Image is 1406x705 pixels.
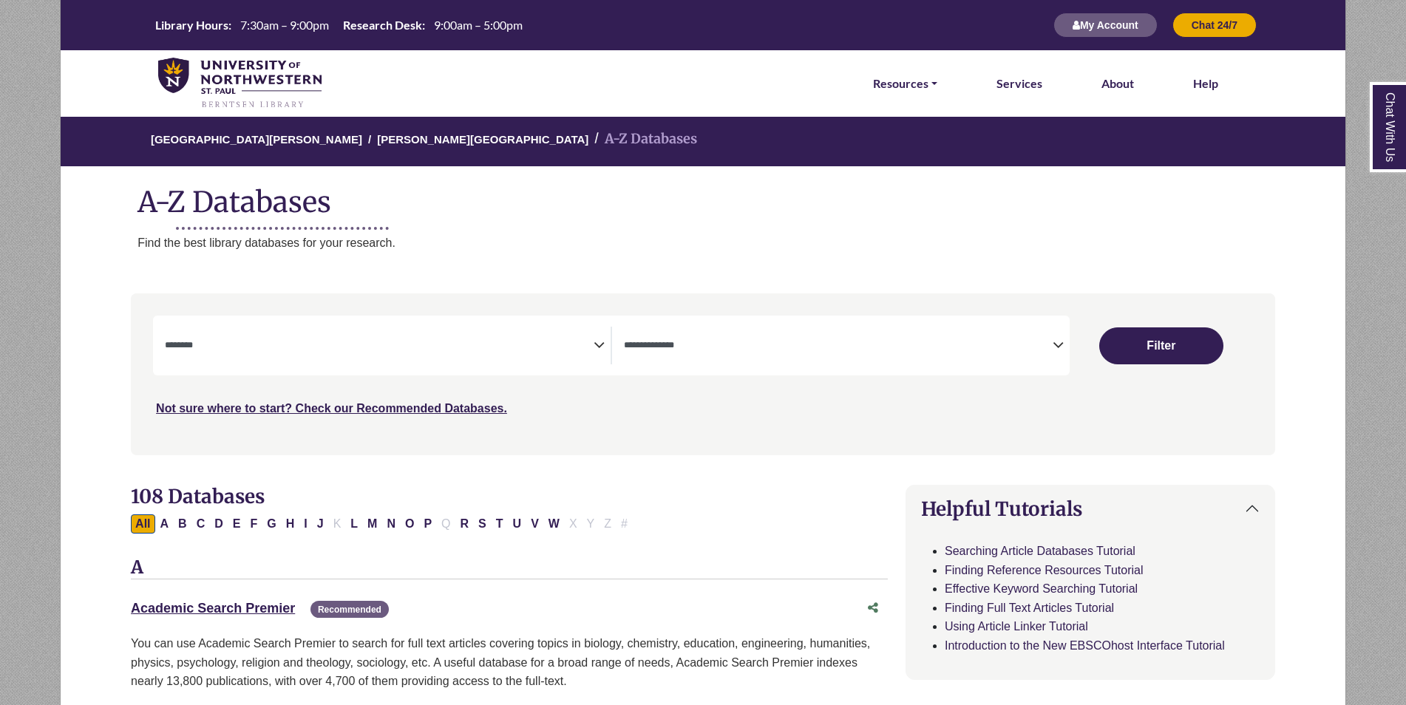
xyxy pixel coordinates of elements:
span: 9:00am – 5:00pm [434,18,523,32]
a: Effective Keyword Searching Tutorial [945,582,1138,595]
a: Using Article Linker Tutorial [945,620,1088,633]
a: [PERSON_NAME][GEOGRAPHIC_DATA] [377,131,588,146]
h1: A-Z Databases [61,174,1345,219]
button: My Account [1053,13,1158,38]
button: Filter Results S [474,514,491,534]
button: Filter Results P [419,514,436,534]
th: Library Hours: [149,17,232,33]
a: Chat 24/7 [1172,18,1257,31]
button: Filter Results E [228,514,245,534]
button: Share this database [858,594,888,622]
a: Finding Reference Resources Tutorial [945,564,1144,576]
textarea: Search [624,341,1053,352]
button: Chat 24/7 [1172,13,1257,38]
p: You can use Academic Search Premier to search for full text articles covering topics in biology, ... [131,634,888,691]
span: Recommended [310,601,389,618]
button: Filter Results T [492,514,508,534]
button: All [131,514,154,534]
p: Find the best library databases for your research. [137,234,1345,253]
table: Hours Today [149,17,529,31]
textarea: Search [165,341,594,352]
button: Filter Results D [210,514,228,534]
button: Filter Results W [544,514,564,534]
button: Filter Results J [313,514,328,534]
a: Searching Article Databases Tutorial [945,545,1135,557]
a: Hours Today [149,17,529,34]
button: Helpful Tutorials [906,486,1274,532]
button: Filter Results M [363,514,381,534]
h3: A [131,557,888,579]
button: Filter Results G [262,514,280,534]
button: Filter Results B [174,514,191,534]
a: Not sure where to start? Check our Recommended Databases. [156,402,507,415]
a: Services [996,74,1042,93]
button: Filter Results O [401,514,418,534]
a: [GEOGRAPHIC_DATA][PERSON_NAME] [151,131,362,146]
a: About [1101,74,1134,93]
button: Submit for Search Results [1099,327,1223,364]
button: Filter Results C [192,514,210,534]
li: A-Z Databases [588,129,697,150]
button: Filter Results U [509,514,526,534]
nav: breadcrumb [60,115,1345,166]
span: 7:30am – 9:00pm [240,18,329,32]
a: Academic Search Premier [131,601,295,616]
button: Filter Results R [456,514,474,534]
a: Resources [873,74,937,93]
a: Finding Full Text Articles Tutorial [945,602,1114,614]
button: Filter Results A [156,514,174,534]
a: My Account [1053,18,1158,31]
img: library_home [158,58,322,109]
button: Filter Results V [526,514,543,534]
a: Introduction to the New EBSCOhost Interface Tutorial [945,639,1225,652]
span: 108 Databases [131,484,265,508]
nav: Search filters [131,293,1275,454]
th: Research Desk: [337,17,426,33]
button: Filter Results L [346,514,362,534]
button: Filter Results I [299,514,311,534]
button: Filter Results N [382,514,400,534]
button: Filter Results H [282,514,299,534]
div: Alpha-list to filter by first letter of database name [131,517,634,529]
button: Filter Results F [245,514,262,534]
a: Help [1193,74,1218,93]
